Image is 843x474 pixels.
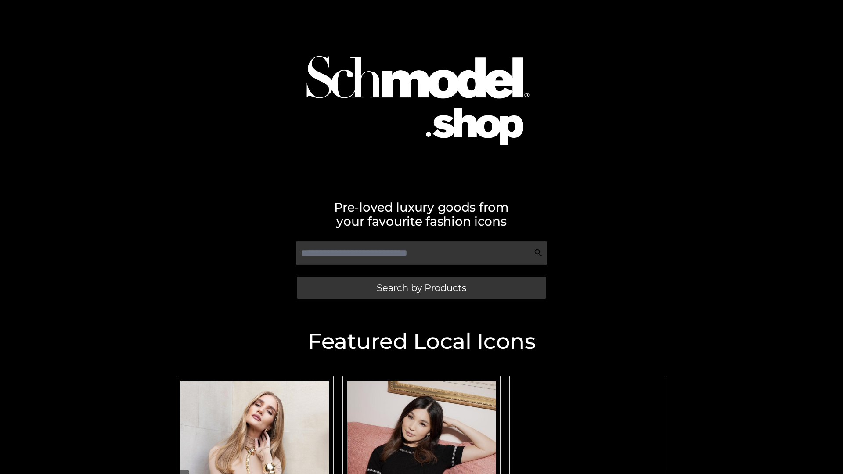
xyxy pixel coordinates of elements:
[377,283,466,292] span: Search by Products
[171,330,672,352] h2: Featured Local Icons​
[297,276,546,299] a: Search by Products
[534,248,543,257] img: Search Icon
[171,200,672,228] h2: Pre-loved luxury goods from your favourite fashion icons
